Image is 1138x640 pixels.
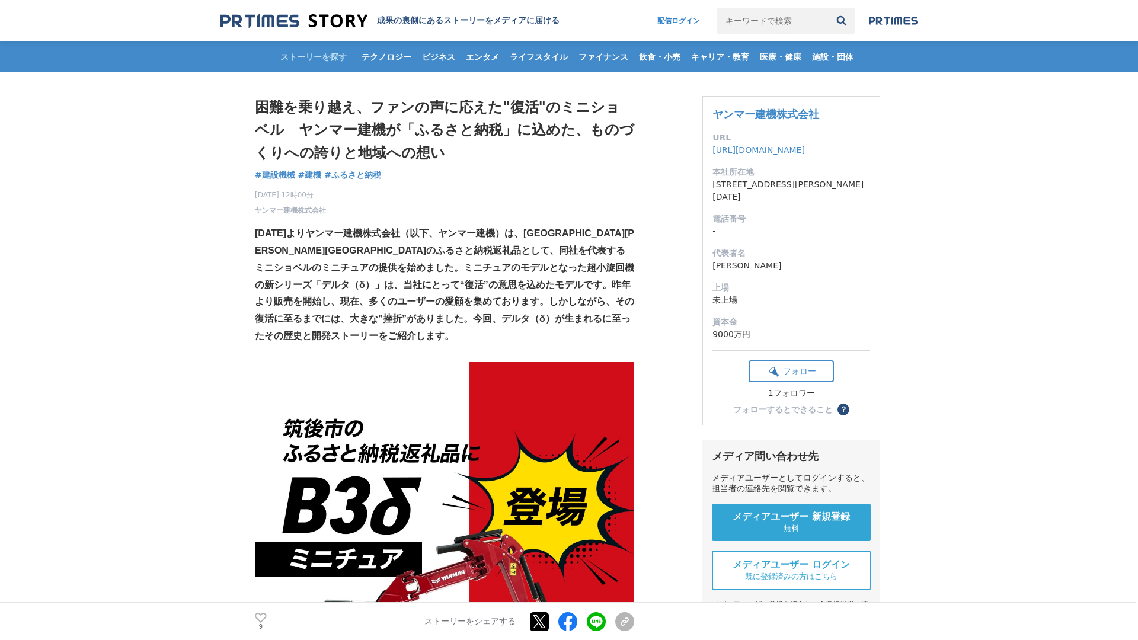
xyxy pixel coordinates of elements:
span: #建機 [298,169,322,180]
h2: 成果の裏側にあるストーリーをメディアに届ける [377,15,560,26]
span: #建設機械 [255,169,295,180]
dt: URL [712,132,870,144]
a: ヤンマー建機株式会社 [255,205,326,216]
button: ？ [837,404,849,415]
span: 既に登録済みの方はこちら [745,571,837,582]
span: [DATE] 12時00分 [255,190,326,200]
a: 成果の裏側にあるストーリーをメディアに届ける 成果の裏側にあるストーリーをメディアに届ける [220,13,560,29]
dt: 本社所在地 [712,166,870,178]
span: テクノロジー [357,52,416,62]
a: ヤンマー建機株式会社 [712,108,819,120]
a: 配信ログイン [645,8,712,34]
dd: [PERSON_NAME] [712,260,870,272]
a: #建設機械 [255,169,295,181]
a: メディアユーザー 新規登録 無料 [712,504,871,541]
span: 施設・団体 [807,52,858,62]
a: エンタメ [461,41,504,72]
button: フォロー [749,360,834,382]
div: メディア問い合わせ先 [712,449,871,463]
strong: [DATE]よりヤンマー建機株式会社（以下、ヤンマー建機）は、[GEOGRAPHIC_DATA][PERSON_NAME][GEOGRAPHIC_DATA]のふるさと納税返礼品として、同社を代表... [255,228,634,341]
a: ビジネス [417,41,460,72]
a: #建機 [298,169,322,181]
a: #ふるさと納税 [324,169,381,181]
span: 飲食・小売 [634,52,685,62]
span: ライフスタイル [505,52,573,62]
div: メディアユーザーとしてログインすると、担当者の連絡先を閲覧できます。 [712,473,871,494]
a: テクノロジー [357,41,416,72]
dt: 電話番号 [712,213,870,225]
dd: - [712,225,870,238]
a: 医療・健康 [755,41,806,72]
span: ビジネス [417,52,460,62]
span: 医療・健康 [755,52,806,62]
a: キャリア・教育 [686,41,754,72]
span: ？ [839,405,848,414]
span: メディアユーザー ログイン [733,559,850,571]
a: [URL][DOMAIN_NAME] [712,145,805,155]
dd: 9000万円 [712,328,870,341]
dt: 上場 [712,281,870,294]
a: ファイナンス [574,41,633,72]
span: 無料 [784,523,799,534]
span: キャリア・教育 [686,52,754,62]
a: メディアユーザー ログイン 既に登録済みの方はこちら [712,551,871,590]
input: キーワードで検索 [717,8,829,34]
span: #ふるさと納税 [324,169,381,180]
p: ストーリーをシェアする [424,616,516,627]
button: 検索 [829,8,855,34]
h1: 困難を乗り越え、ファンの声に応えた"復活"のミニショベル ヤンマー建機が「ふるさと納税」に込めた、ものづくりへの誇りと地域への想い [255,96,634,164]
a: ライフスタイル [505,41,573,72]
dd: 未上場 [712,294,870,306]
img: prtimes [869,16,918,25]
a: 飲食・小売 [634,41,685,72]
p: 9 [255,624,267,630]
dd: [STREET_ADDRESS][PERSON_NAME][DATE] [712,178,870,203]
a: 施設・団体 [807,41,858,72]
img: 成果の裏側にあるストーリーをメディアに届ける [220,13,367,29]
div: 1フォロワー [749,388,834,399]
div: フォローするとできること [733,405,833,414]
dt: 資本金 [712,316,870,328]
span: エンタメ [461,52,504,62]
span: ファイナンス [574,52,633,62]
dt: 代表者名 [712,247,870,260]
span: メディアユーザー 新規登録 [733,511,850,523]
